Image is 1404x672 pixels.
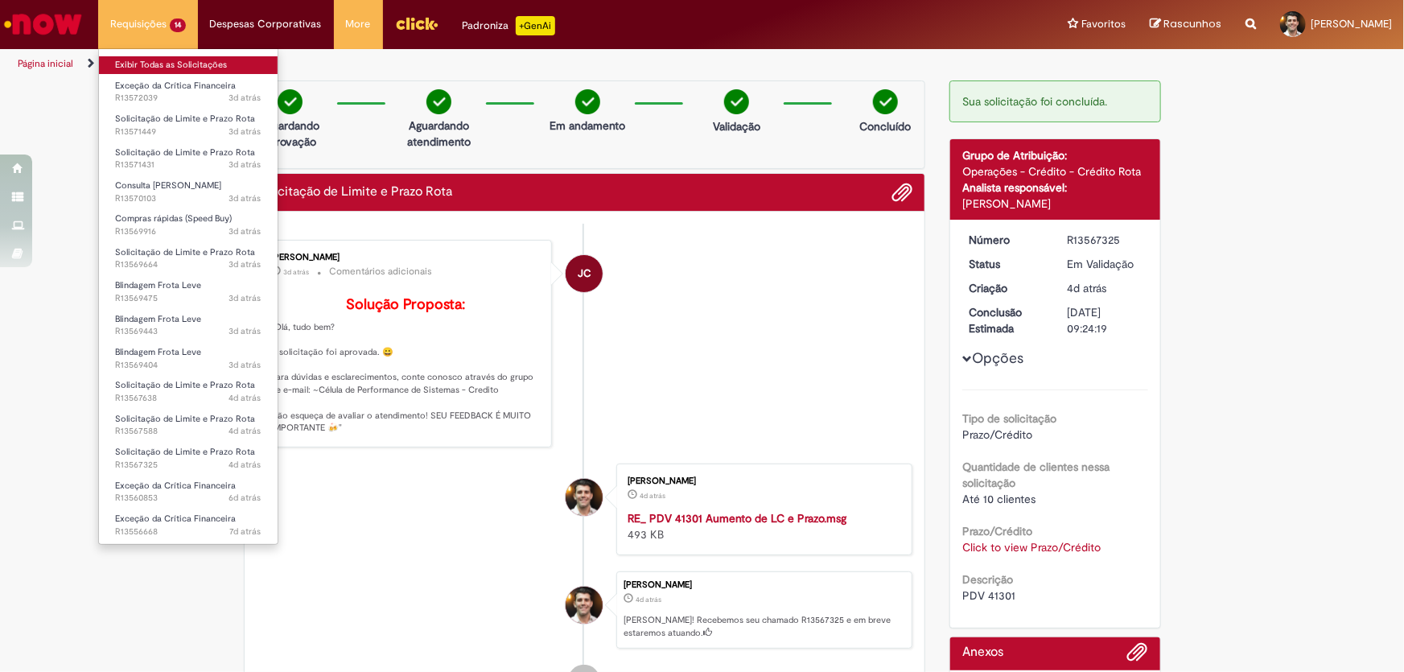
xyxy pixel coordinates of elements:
time: 26/09/2025 16:06:06 [229,159,261,171]
span: Até 10 clientes [962,492,1036,506]
span: R13567325 [115,459,261,472]
a: Aberto R13569443 : Blindagem Frota Leve [99,311,278,340]
span: 7d atrás [230,526,261,538]
span: R13569404 [115,359,261,372]
a: Aberto R13571431 : Solicitação de Limite e Prazo Rota [99,144,278,174]
div: Sua solicitação foi concluída. [949,80,1161,122]
span: [PERSON_NAME] [1311,17,1392,31]
span: R13567588 [115,425,261,438]
span: R13560853 [115,492,261,505]
a: RE_ PDV 41301 Aumento de LC e Prazo.msg [628,511,846,526]
span: R13571431 [115,159,261,171]
div: 493 KB [628,510,896,542]
span: Prazo/Crédito [962,427,1032,442]
time: 23/09/2025 18:18:17 [229,492,261,504]
a: Aberto R13567638 : Solicitação de Limite e Prazo Rota [99,377,278,406]
div: 25/09/2025 15:24:15 [1068,280,1143,296]
ul: Trilhas de página [12,49,924,79]
span: 3d atrás [229,359,261,371]
span: R13572039 [115,92,261,105]
span: R13569916 [115,225,261,238]
span: R13569664 [115,258,261,271]
span: PDV 41301 [962,588,1015,603]
p: [PERSON_NAME]! Recebemos seu chamado R13567325 e em breve estaremos atuando. [624,614,904,639]
span: Solicitação de Limite e Prazo Rota [115,379,255,391]
span: More [346,16,371,32]
span: Solicitação de Limite e Prazo Rota [115,413,255,425]
small: Comentários adicionais [330,265,433,278]
time: 22/09/2025 17:35:30 [230,526,261,538]
img: check-circle-green.png [278,89,303,114]
a: Aberto R13567325 : Solicitação de Limite e Prazo Rota [99,443,278,473]
p: Aguardando Aprovação [251,117,329,150]
ul: Requisições [98,48,278,545]
span: 3d atrás [229,225,261,237]
span: JC [578,254,591,293]
dt: Conclusão Estimada [957,304,1056,336]
div: [PERSON_NAME] [272,253,540,262]
span: 3d atrás [229,159,261,171]
span: 4d atrás [229,459,261,471]
a: Rascunhos [1150,17,1221,32]
a: Aberto R13572039 : Exceção da Crítica Financeira [99,77,278,107]
span: R13556668 [115,526,261,538]
a: Aberto R13569664 : Solicitação de Limite e Prazo Rota [99,244,278,274]
time: 25/09/2025 15:24:15 [636,595,661,604]
span: 6d atrás [229,492,261,504]
div: [PERSON_NAME] [962,196,1148,212]
time: 25/09/2025 15:58:21 [229,425,261,437]
span: R13570103 [115,192,261,205]
a: Aberto R13560853 : Exceção da Crítica Financeira [99,477,278,507]
span: Favoritos [1081,16,1126,32]
b: Descrição [962,572,1013,587]
span: 4d atrás [636,595,661,604]
span: Solicitação de Limite e Prazo Rota [115,113,255,125]
a: Aberto R13569404 : Blindagem Frota Leve [99,344,278,373]
span: Exceção da Crítica Financeira [115,80,236,92]
span: 4d atrás [1068,281,1107,295]
span: Consulta [PERSON_NAME] [115,179,221,192]
span: Exceção da Crítica Financeira [115,480,236,492]
div: Henrique Michalski Goncalves [566,587,603,624]
div: Padroniza [463,16,555,35]
time: 26/09/2025 17:30:34 [229,92,261,104]
img: ServiceNow [2,8,84,40]
time: 26/09/2025 16:07:34 [284,267,310,277]
time: 26/09/2025 10:14:28 [229,258,261,270]
time: 26/09/2025 09:43:10 [229,325,261,337]
span: 3d atrás [229,258,261,270]
a: Página inicial [18,57,73,70]
dt: Criação [957,280,1056,296]
span: 3d atrás [284,267,310,277]
span: 4d atrás [229,392,261,404]
div: [PERSON_NAME] [624,580,904,590]
span: Requisições [110,16,167,32]
time: 25/09/2025 16:06:29 [229,392,261,404]
span: Blindagem Frota Leve [115,313,201,325]
span: Compras rápidas (Speed Buy) [115,212,232,225]
span: Exceção da Crítica Financeira [115,513,236,525]
div: Henrique Michalski Goncalves [566,479,603,516]
dt: Número [957,232,1056,248]
span: Solicitação de Limite e Prazo Rota [115,246,255,258]
time: 25/09/2025 15:24:17 [229,459,261,471]
a: Aberto R13569916 : Compras rápidas (Speed Buy) [99,210,278,240]
p: Em andamento [550,117,625,134]
span: Blindagem Frota Leve [115,346,201,358]
span: R13569475 [115,292,261,305]
p: Concluído [859,118,911,134]
h2: Anexos [962,645,1003,660]
time: 26/09/2025 09:37:54 [229,359,261,371]
time: 26/09/2025 11:25:48 [229,192,261,204]
span: 4d atrás [640,491,665,501]
dt: Status [957,256,1056,272]
p: Aguardando atendimento [400,117,478,150]
div: [PERSON_NAME] [628,476,896,486]
p: "Olá, tudo bem? A solicitação foi aprovada. 😀 Para dúvidas e esclarecimentos, conte conosco atrav... [272,297,540,435]
b: Tipo de solicitação [962,411,1056,426]
div: Jonas Correia [566,255,603,292]
a: Aberto R13570103 : Consulta Serasa [99,177,278,207]
span: Despesas Corporativas [210,16,322,32]
span: R13571449 [115,126,261,138]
